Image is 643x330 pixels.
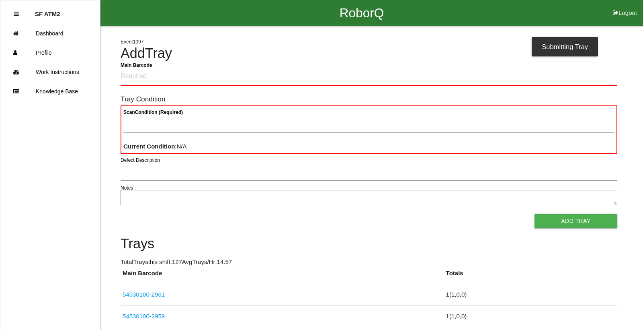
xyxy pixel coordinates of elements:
td: 1 ( 1 , 0 , 0 ) [444,305,617,327]
h4: Trays [121,236,617,252]
label: Defect Description [121,157,160,164]
a: Work Instructions [0,62,100,82]
button: Add Tray [534,214,617,228]
a: Knowledge Base [0,82,100,101]
span: : N/A [123,143,187,150]
b: Scan Condition (Required) [123,109,183,115]
a: Dashboard [0,24,100,43]
b: Main Barcode [121,62,152,68]
b: Current Condition [123,143,175,150]
th: Totals [444,269,617,284]
a: Profile [0,43,100,62]
p: Total Trays this shift: 127 Avg Trays /Hr: 14.57 [121,258,617,267]
p: SF ATM2 [35,4,60,17]
div: Close [14,4,19,24]
td: 1 ( 1 , 0 , 0 ) [444,284,617,306]
th: Main Barcode [121,269,444,284]
label: Notes [121,184,133,192]
h4: Add Tray [121,46,617,61]
h6: Tray Condition [121,95,617,103]
a: 54530100-2961 [123,291,165,298]
span: Event 1097 [121,39,143,45]
a: 54530100-2959 [123,313,165,320]
input: Required [121,67,617,86]
div: Submitting Tray [532,37,598,56]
